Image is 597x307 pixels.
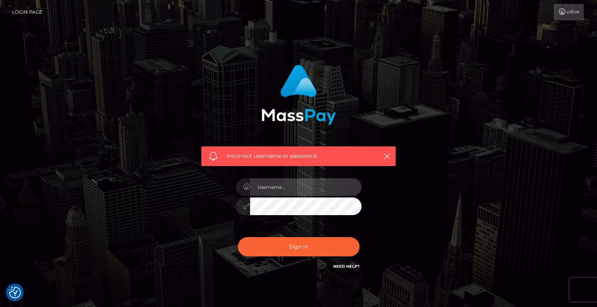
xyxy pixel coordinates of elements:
button: Sign in [238,237,360,256]
input: Username... [250,178,361,196]
a: Login [554,4,584,20]
span: Incorrect username or password. [227,152,370,160]
img: Revisit consent button [9,287,21,298]
img: MassPay Login [261,65,336,125]
a: Need Help? [333,264,360,269]
a: Login Page [12,4,42,20]
button: Consent Preferences [9,287,21,298]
